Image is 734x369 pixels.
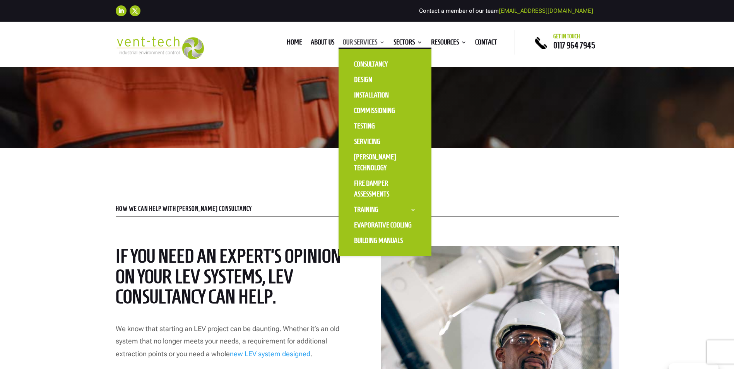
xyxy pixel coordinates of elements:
[346,202,424,217] a: Training
[394,39,423,48] a: Sectors
[346,149,424,176] a: [PERSON_NAME] Technology
[553,33,580,39] span: Get in touch
[130,5,140,16] a: Follow on X
[287,39,302,48] a: Home
[343,39,385,48] a: Our Services
[346,87,424,103] a: Installation
[116,323,353,367] p: We know that starting an LEV project can be daunting. Whether it’s an old system that no longer m...
[499,7,593,14] a: [EMAIL_ADDRESS][DOMAIN_NAME]
[553,41,595,50] a: 0117 964 7945
[230,350,310,358] a: new LEV system designed
[346,233,424,248] a: Building Manuals
[346,103,424,118] a: Commissioning
[346,56,424,72] a: Consultancy
[116,246,353,311] h2: If you need an expert’s opinion on your LEV systems, LEV Consultancy can help.
[346,134,424,149] a: Servicing
[116,206,619,212] p: HOW WE CAN HELP WITH [PERSON_NAME] CONSULTANCY
[311,39,334,48] a: About us
[346,217,424,233] a: Evaporative Cooling
[431,39,467,48] a: Resources
[346,176,424,202] a: Fire Damper Assessments
[116,5,127,16] a: Follow on LinkedIn
[346,72,424,87] a: Design
[419,7,593,14] span: Contact a member of our team
[116,36,204,59] img: 2023-09-27T08_35_16.549ZVENT-TECH---Clear-background
[475,39,497,48] a: Contact
[346,118,424,134] a: Testing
